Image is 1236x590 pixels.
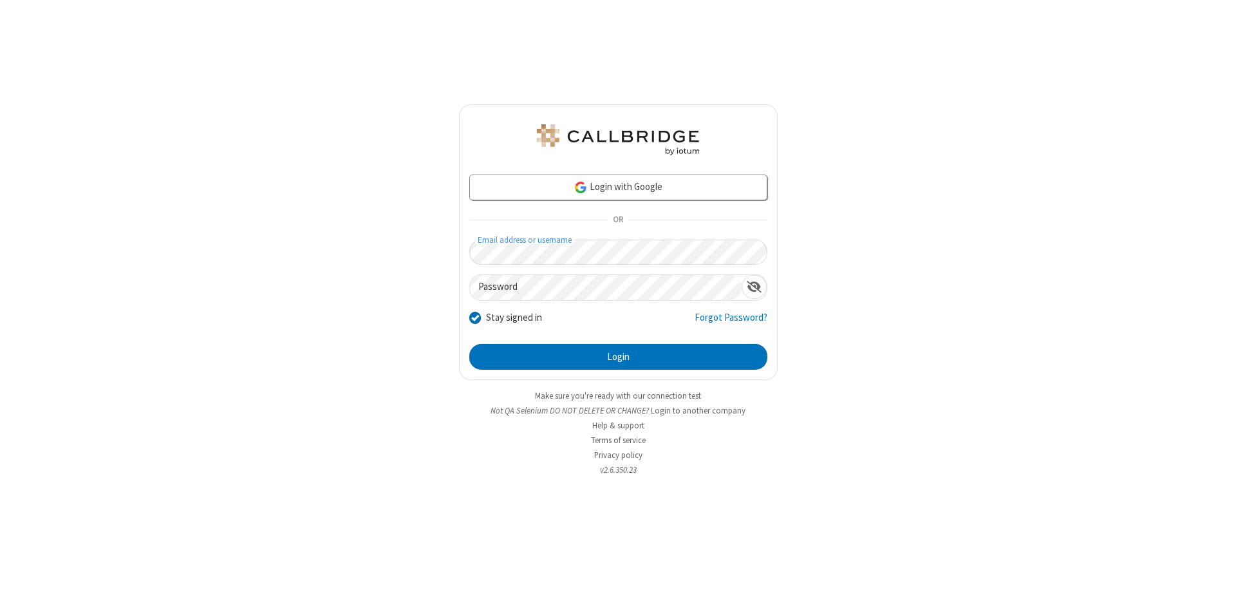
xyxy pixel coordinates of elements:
a: Make sure you're ready with our connection test [535,390,701,401]
button: Login to another company [651,404,745,417]
a: Help & support [592,420,644,431]
img: QA Selenium DO NOT DELETE OR CHANGE [534,124,702,155]
a: Forgot Password? [695,310,767,335]
button: Login [469,344,767,370]
img: google-icon.png [574,180,588,195]
a: Terms of service [591,435,646,446]
input: Email address or username [469,240,767,265]
span: OR [608,211,628,229]
label: Stay signed in [486,310,542,325]
li: Not QA Selenium DO NOT DELETE OR CHANGE? [459,404,778,417]
a: Privacy policy [594,450,642,461]
a: Login with Google [469,175,767,200]
div: Show password [742,275,767,299]
input: Password [470,275,742,300]
iframe: Chat [1204,557,1226,581]
li: v2.6.350.23 [459,464,778,476]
